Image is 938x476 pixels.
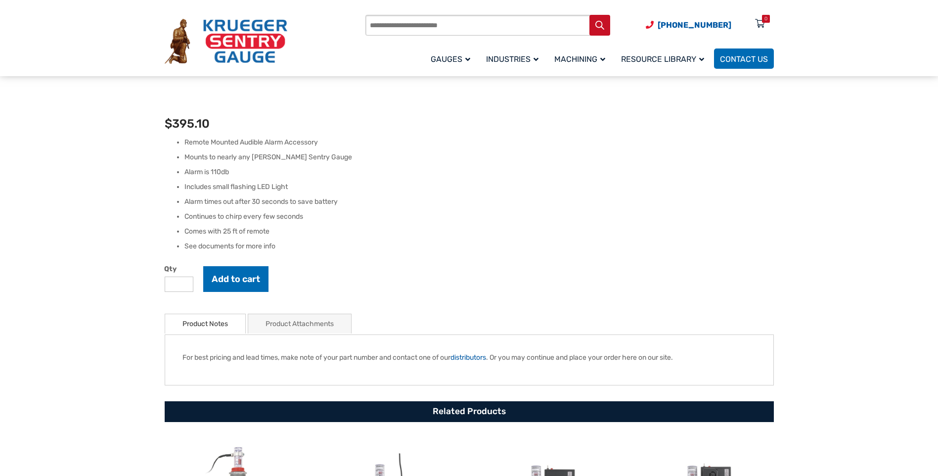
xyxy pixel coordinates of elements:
span: Contact Us [720,54,768,64]
a: Contact Us [714,48,774,69]
span: [PHONE_NUMBER] [658,20,731,30]
bdi: 395.10 [165,117,210,131]
li: Continues to chirp every few seconds [184,212,774,222]
a: distributors [450,353,486,362]
a: Product Attachments [266,314,334,333]
p: For best pricing and lead times, make note of your part number and contact one of our . Or you ma... [182,352,756,363]
span: Machining [554,54,605,64]
span: Resource Library [621,54,704,64]
img: Krueger Sentry Gauge [165,19,287,64]
li: Alarm times out after 30 seconds to save battery [184,197,774,207]
li: Remote Mounted Audible Alarm Accessory [184,138,774,147]
li: Comes with 25 ft of remote [184,227,774,237]
span: Industries [486,54,538,64]
a: Product Notes [182,314,228,333]
li: Alarm is 110db [184,167,774,177]
h2: Related Products [165,401,774,422]
span: Gauges [431,54,470,64]
li: Mounts to nearly any [PERSON_NAME] Sentry Gauge [184,152,774,162]
a: Industries [480,47,548,70]
li: Includes small flashing LED Light [184,182,774,192]
input: Product quantity [165,277,193,292]
button: Add to cart [203,266,268,292]
div: 0 [764,15,767,23]
span: $ [165,117,172,131]
li: See documents for more info [184,241,774,251]
a: Machining [548,47,615,70]
a: Phone Number (920) 434-8860 [646,19,731,31]
a: Resource Library [615,47,714,70]
a: Gauges [425,47,480,70]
